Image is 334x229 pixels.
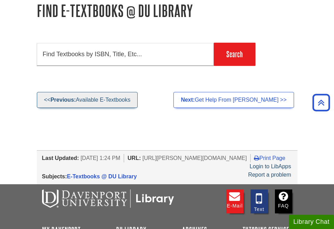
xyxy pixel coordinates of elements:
strong: Next: [181,97,195,103]
img: DU Libraries [42,189,174,207]
i: Print Page [254,155,259,161]
a: FAQ [275,189,292,213]
a: Text [251,189,268,213]
strong: Previous: [50,97,76,103]
input: Search [214,43,255,66]
span: Subjects: [42,173,67,179]
a: Back to Top [310,98,332,107]
a: Login to LibApps [250,163,291,169]
a: <<Previous:Available E-Textbooks [37,92,138,108]
span: [DATE] 1:24 PM [81,155,120,161]
a: Print Page [254,155,285,161]
a: E-mail [226,189,244,213]
a: E-Textbooks @ DU Library [67,173,137,179]
button: Library Chat [289,215,334,229]
input: Find Textbooks by ISBN, Title, Etc... [37,43,214,66]
a: Next:Get Help From [PERSON_NAME] >> [173,92,294,108]
span: Last Updated: [42,155,79,161]
h1: Find E-Textbooks @ DU Library [37,2,298,19]
span: [URL][PERSON_NAME][DOMAIN_NAME] [142,155,247,161]
a: Report a problem [248,172,291,178]
span: URL: [128,155,141,161]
